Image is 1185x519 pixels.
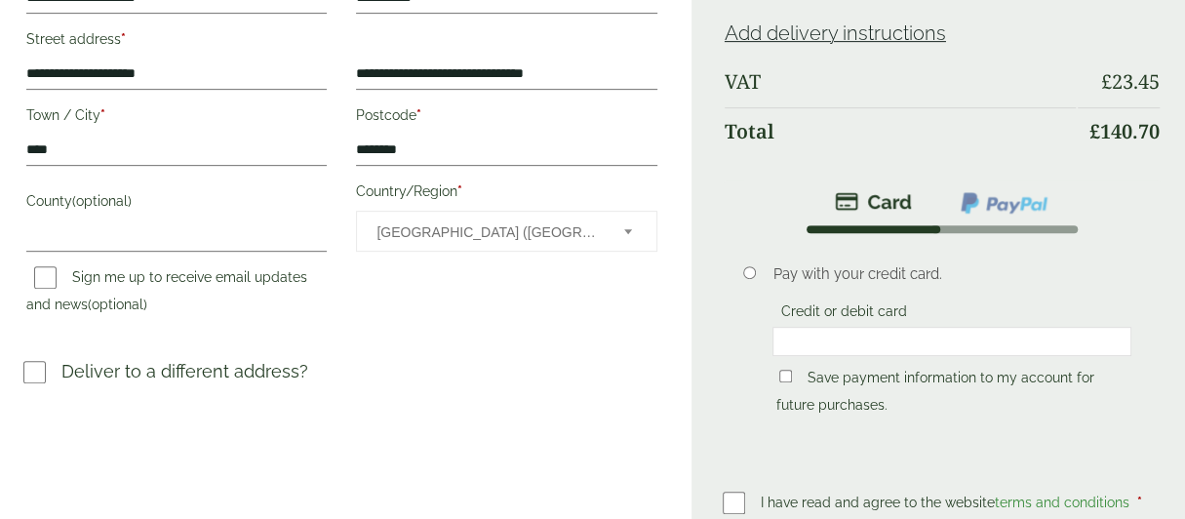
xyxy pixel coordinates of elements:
[26,25,327,59] label: Street address
[772,263,1131,285] p: Pay with your credit card.
[725,59,1076,105] th: VAT
[416,107,421,123] abbr: required
[995,495,1129,510] a: terms and conditions
[1101,68,1112,95] span: £
[88,297,147,312] span: (optional)
[26,187,327,220] label: County
[26,101,327,135] label: Town / City
[457,183,462,199] abbr: required
[778,333,1126,350] iframe: Secure card payment input frame
[772,303,914,325] label: Credit or debit card
[761,495,1133,510] span: I have read and agree to the website
[72,193,132,209] span: (optional)
[121,31,126,47] abbr: required
[356,178,656,211] label: Country/Region
[26,269,307,318] label: Sign me up to receive email updates and news
[959,190,1049,216] img: ppcp-gateway.png
[356,101,656,135] label: Postcode
[835,190,912,214] img: stripe.png
[1089,118,1160,144] bdi: 140.70
[725,107,1076,155] th: Total
[376,212,597,253] span: United Kingdom (UK)
[1137,495,1142,510] abbr: required
[100,107,105,123] abbr: required
[356,211,656,252] span: Country/Region
[1101,68,1160,95] bdi: 23.45
[34,266,57,289] input: Sign me up to receive email updates and news(optional)
[61,358,308,384] p: Deliver to a different address?
[725,21,946,45] a: Add delivery instructions
[775,370,1093,419] label: Save payment information to my account for future purchases.
[1089,118,1100,144] span: £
